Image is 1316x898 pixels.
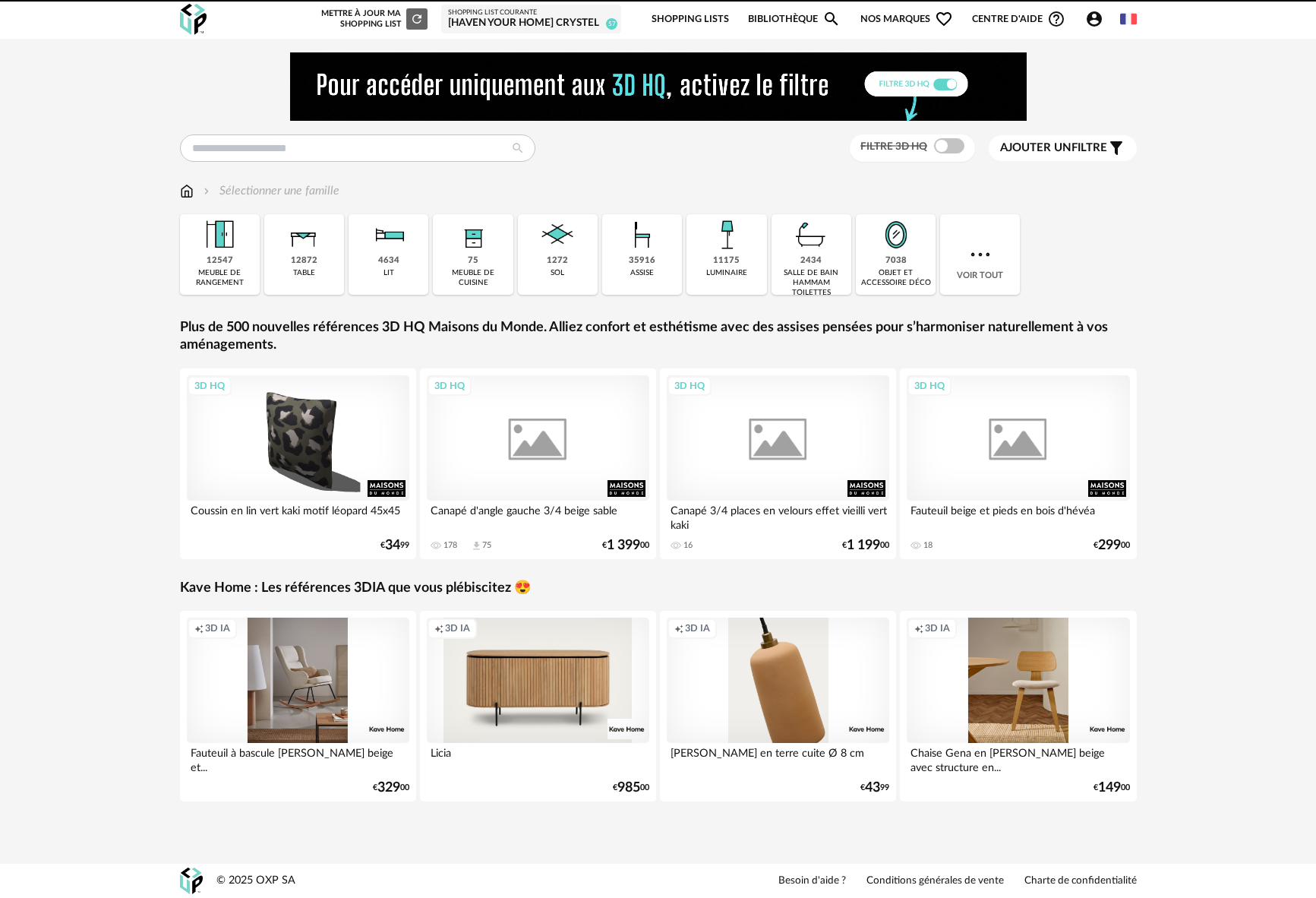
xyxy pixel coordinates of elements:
div: 12872 [291,255,317,267]
div: Licia [427,743,650,773]
div: Fauteuil beige et pieds en bois d'hévéa [907,501,1130,531]
span: 149 [1098,783,1121,793]
div: 18 [923,540,933,551]
div: € 00 [613,783,649,793]
div: 12547 [207,255,233,267]
div: Canapé d'angle gauche 3/4 beige sable [427,501,650,531]
div: luminaire [706,268,747,278]
a: Creation icon 3D IA Fauteuil à bascule [PERSON_NAME] beige et... €32900 [180,611,417,802]
span: 1 199 [847,540,880,551]
a: Creation icon 3D IA Chaise Gena en [PERSON_NAME] beige avec structure en... €14900 [900,611,1137,802]
img: Table.png [283,214,324,255]
img: fr [1120,11,1137,27]
div: 11175 [713,255,740,267]
div: 3D HQ [428,376,472,396]
span: 3D IA [205,622,230,634]
img: svg+xml;base64,PHN2ZyB3aWR0aD0iMTYiIGhlaWdodD0iMTciIHZpZXdCb3g9IjAgMCAxNiAxNyIgZmlsbD0ibm9uZSIgeG... [180,182,194,200]
div: € 99 [860,783,889,793]
span: Magnify icon [822,10,841,28]
div: Sélectionner une famille [200,182,339,200]
span: Creation icon [194,622,204,634]
span: 1 399 [607,540,640,551]
div: Coussin en lin vert kaki motif léopard 45x45 [187,501,410,531]
div: 35916 [629,255,655,267]
span: Nos marques [860,2,953,37]
a: 3D HQ Canapé d'angle gauche 3/4 beige sable 178 Download icon 75 €1 39900 [420,368,657,559]
div: 4634 [378,255,399,267]
div: € 00 [602,540,649,551]
img: OXP [180,868,203,894]
a: Shopping Lists [652,2,729,37]
img: Salle%20de%20bain.png [791,214,832,255]
img: Meuble%20de%20rangement.png [199,214,240,255]
a: Besoin d'aide ? [778,874,846,888]
div: € 00 [1094,783,1130,793]
div: € 00 [373,783,409,793]
div: 2434 [800,255,822,267]
a: Creation icon 3D IA Licia €98500 [420,611,657,802]
div: Canapé 3/4 places en velours effet vieilli vert kaki [667,501,890,531]
div: 1272 [547,255,568,267]
div: 178 [443,540,457,551]
a: 3D HQ Canapé 3/4 places en velours effet vieilli vert kaki 16 €1 19900 [660,368,897,559]
div: Mettre à jour ma Shopping List [318,8,428,30]
div: Voir tout [940,214,1020,295]
div: 75 [468,255,478,267]
div: € 99 [380,540,409,551]
span: Account Circle icon [1085,10,1103,28]
span: 985 [617,783,640,793]
a: Conditions générales de vente [866,874,1004,888]
div: meuble de cuisine [437,268,508,288]
div: 7038 [885,255,907,267]
a: Creation icon 3D IA [PERSON_NAME] en terre cuite Ø 8 cm €4399 [660,611,897,802]
span: Creation icon [434,622,443,634]
span: Ajouter un [1000,142,1071,153]
div: 75 [482,540,491,551]
span: Refresh icon [410,14,424,23]
span: Centre d'aideHelp Circle Outline icon [972,10,1065,28]
div: objet et accessoire déco [860,268,931,288]
span: Account Circle icon [1085,10,1110,28]
img: Rangement.png [453,214,494,255]
span: Heart Outline icon [935,10,953,28]
button: Ajouter unfiltre Filter icon [989,135,1137,161]
span: Download icon [471,540,482,552]
img: svg+xml;base64,PHN2ZyB3aWR0aD0iMTYiIGhlaWdodD0iMTYiIHZpZXdCb3g9IjAgMCAxNiAxNiIgZmlsbD0ibm9uZSIgeG... [200,182,213,200]
div: table [293,268,315,278]
div: 3D HQ [667,376,712,396]
a: Charte de confidentialité [1024,874,1137,888]
div: 3D HQ [188,376,232,396]
span: Filtre 3D HQ [860,141,927,152]
img: more.7b13dc1.svg [967,241,994,268]
img: Literie.png [368,214,409,255]
div: Chaise Gena en [PERSON_NAME] beige avec structure en... [907,743,1130,773]
div: € 00 [1094,540,1130,551]
div: sol [551,268,564,278]
div: assise [630,268,654,278]
img: Sol.png [537,214,578,255]
span: Filter icon [1107,139,1125,157]
span: Creation icon [674,622,683,634]
span: 329 [377,783,400,793]
a: 3D HQ Fauteuil beige et pieds en bois d'hévéa 18 €29900 [900,368,1137,559]
div: € 00 [842,540,889,551]
div: Fauteuil à bascule [PERSON_NAME] beige et... [187,743,410,773]
div: lit [383,268,394,278]
span: 299 [1098,540,1121,551]
a: BibliothèqueMagnify icon [748,2,841,37]
div: salle de bain hammam toilettes [776,268,847,298]
a: Shopping List courante [Haven your Home] Crystel 57 [448,8,614,30]
div: 16 [683,540,693,551]
a: 3D HQ Coussin en lin vert kaki motif léopard 45x45 €3499 [180,368,417,559]
img: Assise.png [622,214,663,255]
div: [PERSON_NAME] en terre cuite Ø 8 cm [667,743,890,773]
div: [Haven your Home] Crystel [448,17,614,30]
span: Creation icon [914,622,923,634]
span: 43 [865,783,880,793]
span: 3D IA [925,622,950,634]
span: 57 [606,18,617,30]
img: Luminaire.png [706,214,747,255]
div: 3D HQ [907,376,951,396]
img: NEW%20NEW%20HQ%20NEW_V1.gif [290,52,1027,121]
span: Help Circle Outline icon [1047,10,1065,28]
